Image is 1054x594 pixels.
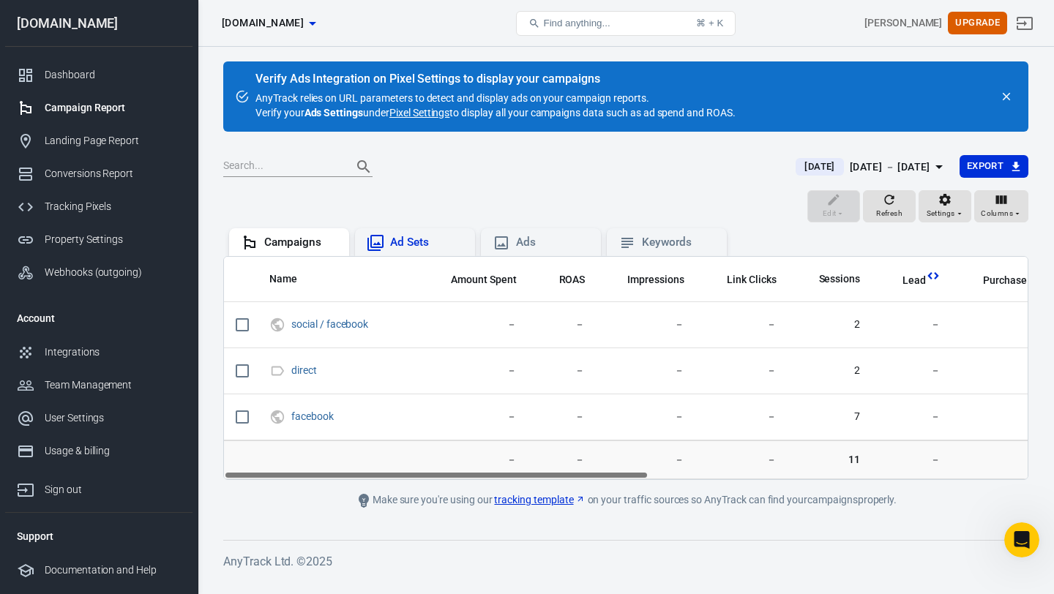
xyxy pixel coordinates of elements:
div: Tracking Pixels [45,199,181,214]
a: Conversions Report [5,157,193,190]
a: Tracking Pixels [5,190,193,223]
span: Columns [981,207,1013,220]
button: Upgrade [948,12,1007,34]
span: － [883,452,941,467]
div: Sign out [45,482,181,497]
span: － [883,410,941,424]
div: scrollable content [224,257,1028,479]
span: social / facebook [291,319,370,329]
div: Integrations [45,345,181,360]
span: Lead [902,274,926,288]
span: The total return on ad spend [559,271,586,288]
span: 2 [800,364,861,378]
span: － [964,410,1042,424]
span: Purchase [964,274,1027,288]
div: Campaigns [264,235,337,250]
span: Sessions [800,272,861,287]
span: The number of times your ads were on screen. [608,271,684,288]
div: Ad Sets [390,235,463,250]
div: Campaign Report [45,100,181,116]
a: Property Settings [5,223,193,256]
span: Impressions [627,273,684,287]
div: Dashboard [45,67,181,83]
a: Campaign Report [5,91,193,124]
button: Refresh [863,190,916,222]
div: Webhooks (outgoing) [45,265,181,280]
span: 11 [800,452,861,467]
strong: Ads Settings [304,107,364,119]
span: The estimated total amount of money you've spent on your campaign, ad set or ad during its schedule. [432,271,517,288]
iframe: Intercom live chat [1004,522,1039,557]
span: facebook [291,411,336,421]
span: － [608,410,684,424]
span: － [540,364,586,378]
span: － [432,410,517,424]
button: Columns [974,190,1028,222]
div: [DOMAIN_NAME] [5,17,193,30]
span: Amount Spent [451,273,517,287]
div: Usage & billing [45,443,181,459]
button: Settings [919,190,971,222]
a: tracking template [494,492,585,508]
span: Name [269,272,297,287]
h6: AnyTrack Ltd. © 2025 [223,552,1028,571]
div: User Settings [45,410,181,426]
div: Team Management [45,377,181,393]
a: Dashboard [5,59,193,91]
span: － [708,364,777,378]
span: － [432,364,517,378]
a: social / facebook [291,318,368,330]
span: － [883,364,941,378]
span: 7 [800,410,861,424]
a: Webhooks (outgoing) [5,256,193,289]
span: Purchase [983,274,1027,288]
div: AnyTrack relies on URL parameters to detect and display ads on your campaign reports. Verify your... [255,73,736,120]
span: － [964,364,1042,378]
svg: UTM & Web Traffic [269,316,285,334]
input: Search... [223,157,340,176]
div: Account id: Ul97uTIP [864,15,942,31]
li: Support [5,519,193,554]
svg: This column is calculated from AnyTrack real-time data [926,268,941,283]
span: － [883,317,941,332]
a: Sign out [5,467,193,506]
span: Lead [883,274,926,288]
div: Landing Page Report [45,133,181,148]
span: － [432,452,517,467]
span: Settings [927,207,955,220]
span: direct [291,365,319,375]
li: Account [5,301,193,336]
div: [DATE] － [DATE] [850,158,930,176]
a: direct [291,364,317,376]
span: The total return on ad spend [540,271,586,288]
span: － [608,317,684,332]
div: ⌘ + K [696,18,723,29]
span: － [608,364,684,378]
span: The number of times your ads were on screen. [627,271,684,288]
svg: This column is calculated from AnyTrack real-time data [1027,268,1042,283]
span: － [540,317,586,332]
span: － [540,452,586,467]
div: Ads [516,235,589,250]
button: close [996,86,1017,107]
button: Export [960,155,1028,178]
div: Keywords [642,235,715,250]
a: Sign out [1007,6,1042,41]
a: facebook [291,410,334,422]
span: [DATE] [799,159,840,174]
span: The number of clicks on links within the ad that led to advertiser-specified destinations [727,271,777,288]
button: [DOMAIN_NAME] [216,10,321,37]
div: Conversions Report [45,166,181,181]
svg: UTM & Web Traffic [269,408,285,426]
a: User Settings [5,402,193,435]
div: Verify Ads Integration on Pixel Settings to display your campaigns [255,72,736,86]
span: myracoach.com [222,14,304,32]
span: ROAS [559,273,586,287]
button: Search [346,149,381,184]
div: Documentation and Help [45,563,181,578]
a: Landing Page Report [5,124,193,157]
span: － [540,410,586,424]
a: Pixel Settings [389,105,449,120]
button: Find anything...⌘ + K [516,11,736,36]
span: － [432,317,517,332]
